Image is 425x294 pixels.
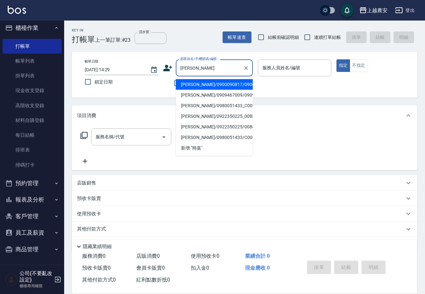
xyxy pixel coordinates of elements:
[3,208,62,225] button: 客戶管理
[350,59,368,72] button: 不指定
[176,79,253,90] li: [PERSON_NAME]/0900090817/0900090817
[3,39,62,54] a: 打帳單
[3,158,62,172] a: 掃碼打卡
[72,221,417,237] div: 其他付款方式
[20,283,52,289] p: 櫃檯專用權限
[180,56,217,61] label: 顧客姓名/手機號碼/編號
[336,59,350,72] button: 指定
[3,113,62,128] a: 材料自購登錄
[85,59,98,64] label: 帳單日期
[136,277,170,283] span: 紅利點數折抵 0
[3,20,62,36] button: 櫃檯作業
[3,83,62,98] a: 現金收支登錄
[3,241,62,258] button: 商品管理
[77,195,101,202] p: 預收卡販賣
[82,265,111,271] span: 預收卡販賣 0
[146,62,162,78] button: Choose date, selected date is 2025-10-11
[82,277,116,283] span: 其他付款方式 0
[136,253,160,259] span: 店販消費 0
[3,191,62,208] button: 報表及分析
[82,253,106,259] span: 服務消費 0
[72,237,417,252] div: 備註及來源
[176,100,253,111] li: [PERSON_NAME]/0980051433_C00000463_[PERSON_NAME]/C00000463
[3,224,62,241] button: 員工及薪資
[20,270,52,283] h5: 公司(不要亂改設定)
[72,105,417,126] div: 項目消費
[367,6,387,14] div: 上越農安
[72,28,95,32] h2: Key In
[223,31,251,43] button: 帳單速查
[176,143,253,153] li: 新增 "簡嘉"
[176,111,253,122] li: [PERSON_NAME]/0922350225_00889_[PERSON_NAME]/00889
[83,243,112,250] p: 隱藏業績明細
[3,175,62,192] button: 預約管理
[191,253,219,259] span: 使用預收卡 0
[72,175,417,191] div: 店販銷售
[3,98,62,113] a: 高階收支登錄
[314,34,341,41] span: 連續打單結帳
[176,132,253,143] li: [PERSON_NAME]/0980051433/C00000463
[357,4,390,17] button: 上越農安
[72,206,417,221] div: 使用預收卡
[5,273,18,286] img: Person
[176,122,253,132] li: [PERSON_NAME]/0922350225/00889
[85,65,144,75] input: YYYY/MM/DD hh:mm
[8,6,26,14] img: Logo
[139,30,149,34] label: 流水號
[242,64,251,73] button: Clear
[77,180,96,186] p: 店販銷售
[176,90,253,100] li: [PERSON_NAME]/0909467009/0909467009
[72,191,417,206] div: 預收卡販賣
[72,35,95,44] h3: 打帳單
[77,112,96,119] p: 項目消費
[268,34,299,41] span: 結帳前確認明細
[95,36,131,44] span: 上一筆訂單:#23
[245,265,270,271] span: 現金應收 0
[341,4,353,17] button: save
[95,79,113,85] span: 鎖定日期
[191,265,209,271] span: 扣入金 0
[245,253,270,259] span: 業績合計 0
[393,4,417,16] button: 登出
[3,143,62,157] a: 排班表
[3,128,62,143] a: 每日結帳
[136,265,165,271] span: 會員卡販賣 0
[77,226,109,233] p: 其他付款方式
[3,68,62,83] a: 掛單列表
[159,132,169,142] button: Open
[77,211,101,217] p: 使用預收卡
[3,54,62,68] a: 帳單列表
